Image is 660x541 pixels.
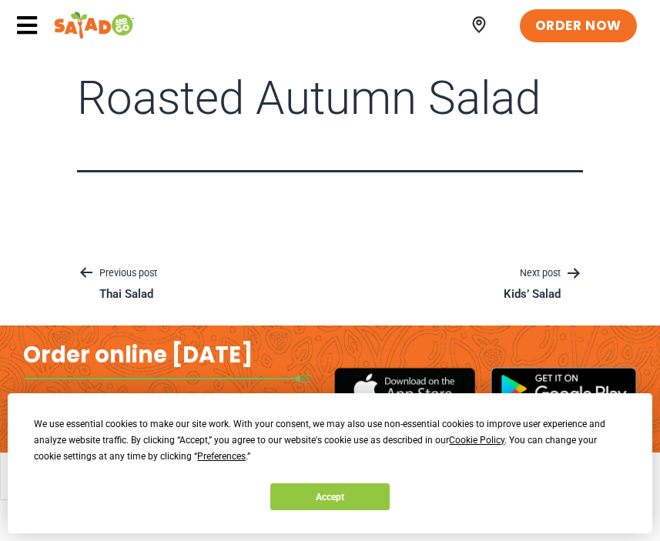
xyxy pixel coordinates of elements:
[23,341,253,370] h2: Order online [DATE]
[34,416,625,465] div: We use essential cookies to make our site work. With your consent, we may also use non-essential ...
[520,9,637,43] a: ORDER NOW
[8,393,652,533] div: Cookie Consent Prompt
[99,287,153,302] p: Thai Salad
[481,265,583,302] a: Next postKids’ Salad
[481,265,583,283] p: Next post
[270,483,389,510] button: Accept
[535,17,621,35] span: ORDER NOW
[491,367,637,410] img: google_play
[77,265,176,283] p: Previous post
[77,73,583,124] h1: Roasted Autumn Salad
[197,451,246,462] span: Preferences
[54,10,135,41] img: Header logo
[77,265,176,302] a: Previous postThai Salad
[23,375,311,382] img: fork
[77,265,583,302] nav: Posts
[504,287,561,302] p: Kids’ Salad
[334,366,475,412] img: appstore
[449,435,504,446] span: Cookie Policy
